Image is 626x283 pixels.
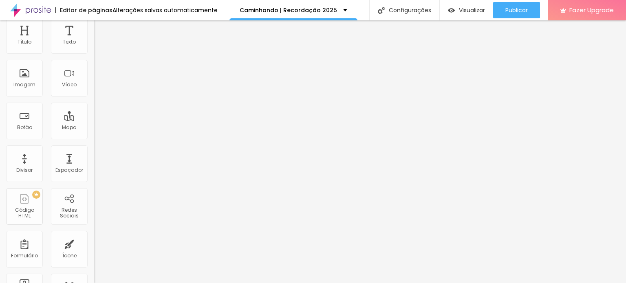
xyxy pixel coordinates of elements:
iframe: Editor [94,20,626,283]
div: Código HTML [8,207,40,219]
div: Alterações salvas automaticamente [112,7,218,13]
button: Visualizar [440,2,493,18]
img: Icone [378,7,385,14]
div: Editor de páginas [55,7,112,13]
span: Visualizar [459,7,485,13]
img: view-1.svg [448,7,455,14]
button: Publicar [493,2,540,18]
div: Mapa [62,125,77,130]
div: Imagem [13,82,35,88]
div: Redes Sociais [53,207,85,219]
div: Formulário [11,253,38,259]
div: Ícone [62,253,77,259]
div: Vídeo [62,82,77,88]
div: Botão [17,125,32,130]
div: Título [18,39,31,45]
span: Fazer Upgrade [569,7,614,13]
span: Publicar [505,7,528,13]
div: Texto [63,39,76,45]
p: Caminhando | Recordação 2025 [240,7,337,13]
div: Espaçador [55,167,83,173]
div: Divisor [16,167,33,173]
